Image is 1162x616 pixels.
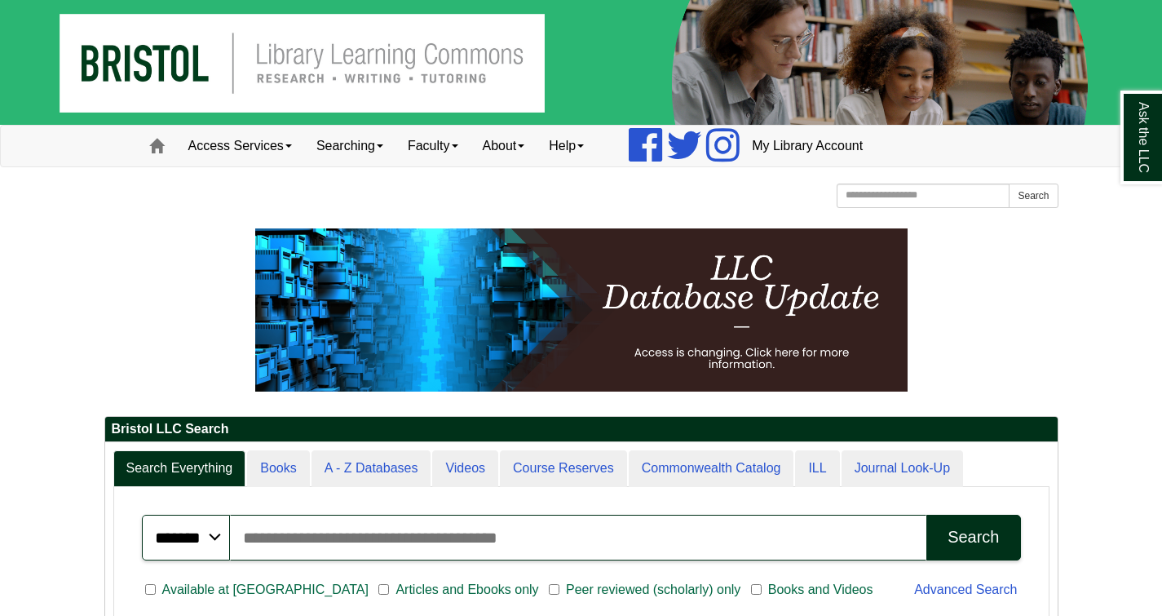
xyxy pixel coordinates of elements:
[145,583,156,597] input: Available at [GEOGRAPHIC_DATA]
[156,580,375,600] span: Available at [GEOGRAPHIC_DATA]
[537,126,596,166] a: Help
[500,450,627,487] a: Course Reserves
[549,583,559,597] input: Peer reviewed (scholarly) only
[795,450,839,487] a: ILL
[389,580,545,600] span: Articles and Ebooks only
[311,450,431,487] a: A - Z Databases
[247,450,309,487] a: Books
[176,126,304,166] a: Access Services
[471,126,537,166] a: About
[378,583,389,597] input: Articles and Ebooks only
[432,450,498,487] a: Videos
[762,580,880,600] span: Books and Videos
[105,417,1058,442] h2: Bristol LLC Search
[304,126,395,166] a: Searching
[113,450,246,487] a: Search Everything
[926,515,1020,561] button: Search
[559,580,747,600] span: Peer reviewed (scholarly) only
[255,228,908,392] img: HTML tutorial
[395,126,471,166] a: Faculty
[1009,184,1058,208] button: Search
[914,583,1017,596] a: Advanced Search
[948,528,999,547] div: Search
[751,583,762,597] input: Books and Videos
[842,450,963,487] a: Journal Look-Up
[740,126,875,166] a: My Library Account
[629,450,794,487] a: Commonwealth Catalog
